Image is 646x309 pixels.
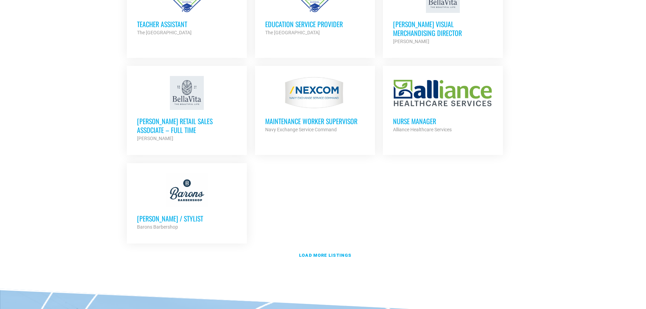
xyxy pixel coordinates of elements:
strong: Load more listings [299,253,351,258]
strong: The [GEOGRAPHIC_DATA] [137,30,192,35]
h3: Nurse Manager [393,117,493,125]
strong: Barons Barbershop [137,224,178,230]
h3: [PERSON_NAME] / Stylist [137,214,237,223]
a: [PERSON_NAME] / Stylist Barons Barbershop [127,163,247,241]
h3: [PERSON_NAME] Retail Sales Associate – Full Time [137,117,237,134]
a: MAINTENANCE WORKER SUPERVISOR Navy Exchange Service Command [255,66,375,144]
h3: Education Service Provider [265,20,365,28]
h3: Teacher Assistant [137,20,237,28]
strong: Navy Exchange Service Command [265,127,337,132]
strong: Alliance Healthcare Services [393,127,452,132]
a: Load more listings [123,248,523,263]
strong: [PERSON_NAME] [393,39,429,44]
a: Nurse Manager Alliance Healthcare Services [383,66,503,144]
a: [PERSON_NAME] Retail Sales Associate – Full Time [PERSON_NAME] [127,66,247,153]
strong: The [GEOGRAPHIC_DATA] [265,30,320,35]
h3: [PERSON_NAME] Visual Merchandising Director [393,20,493,37]
strong: [PERSON_NAME] [137,136,173,141]
h3: MAINTENANCE WORKER SUPERVISOR [265,117,365,125]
